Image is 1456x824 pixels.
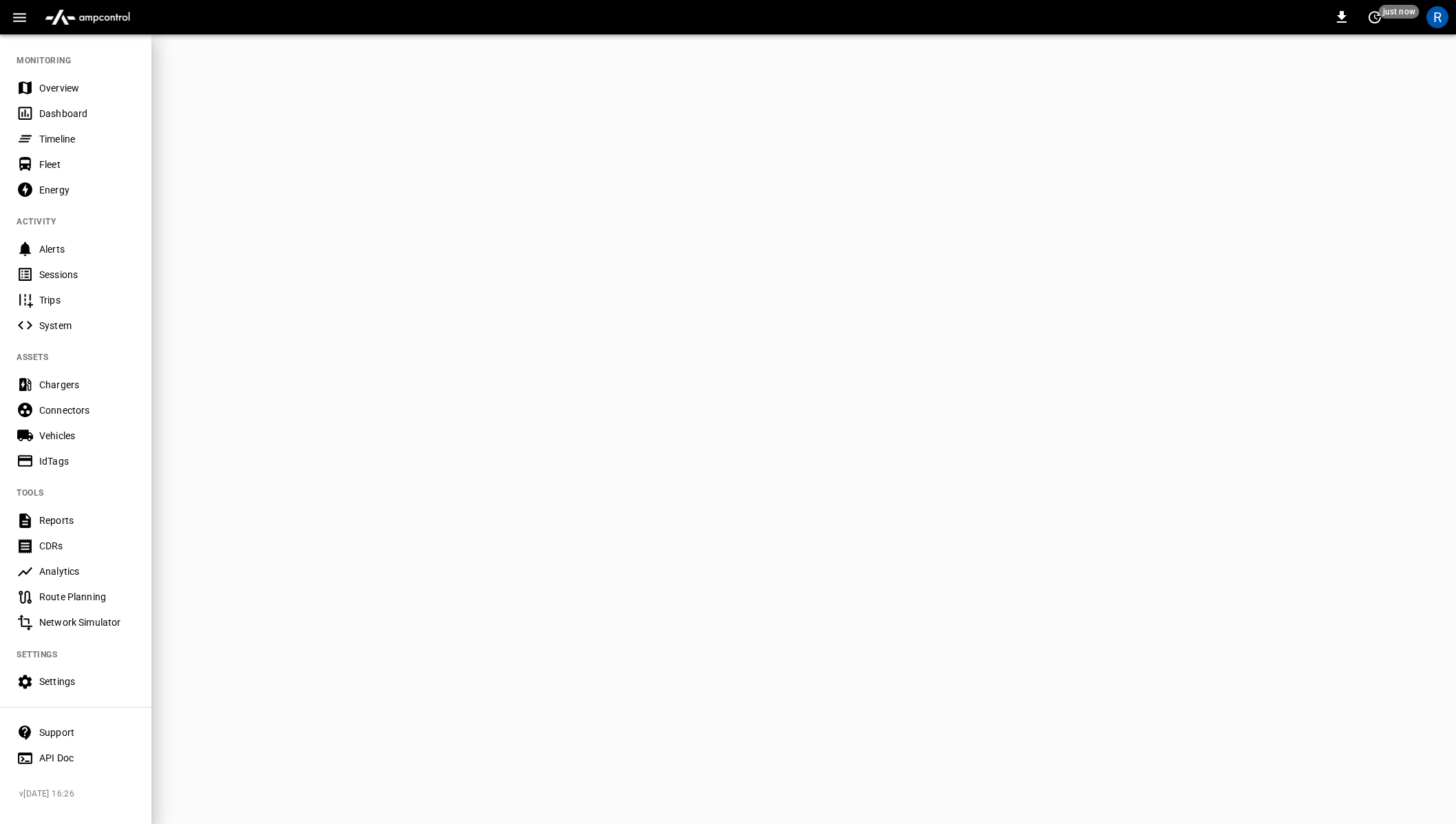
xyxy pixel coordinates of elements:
button: set refresh interval [1364,6,1386,28]
div: Settings [39,675,135,688]
div: API Doc [39,751,135,765]
div: Trips [39,293,135,307]
div: Reports [39,514,135,527]
div: Network Simulator [39,615,135,629]
span: just now [1379,5,1420,19]
img: ampcontrol.io logo [39,4,136,30]
div: Route Planning [39,590,135,604]
div: Dashboard [39,107,135,120]
div: System [39,319,135,332]
div: CDRs [39,539,135,553]
div: Timeline [39,132,135,146]
div: Connectors [39,403,135,417]
div: Analytics [39,564,135,578]
div: Sessions [39,268,135,282]
div: Chargers [39,378,135,392]
span: v [DATE] 16:26 [19,788,140,801]
div: Fleet [39,158,135,171]
div: IdTags [39,454,135,468]
div: Overview [39,81,135,95]
div: Vehicles [39,429,135,443]
div: Energy [39,183,135,197]
div: profile-icon [1426,6,1448,28]
div: Alerts [39,242,135,256]
div: Support [39,726,135,739]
